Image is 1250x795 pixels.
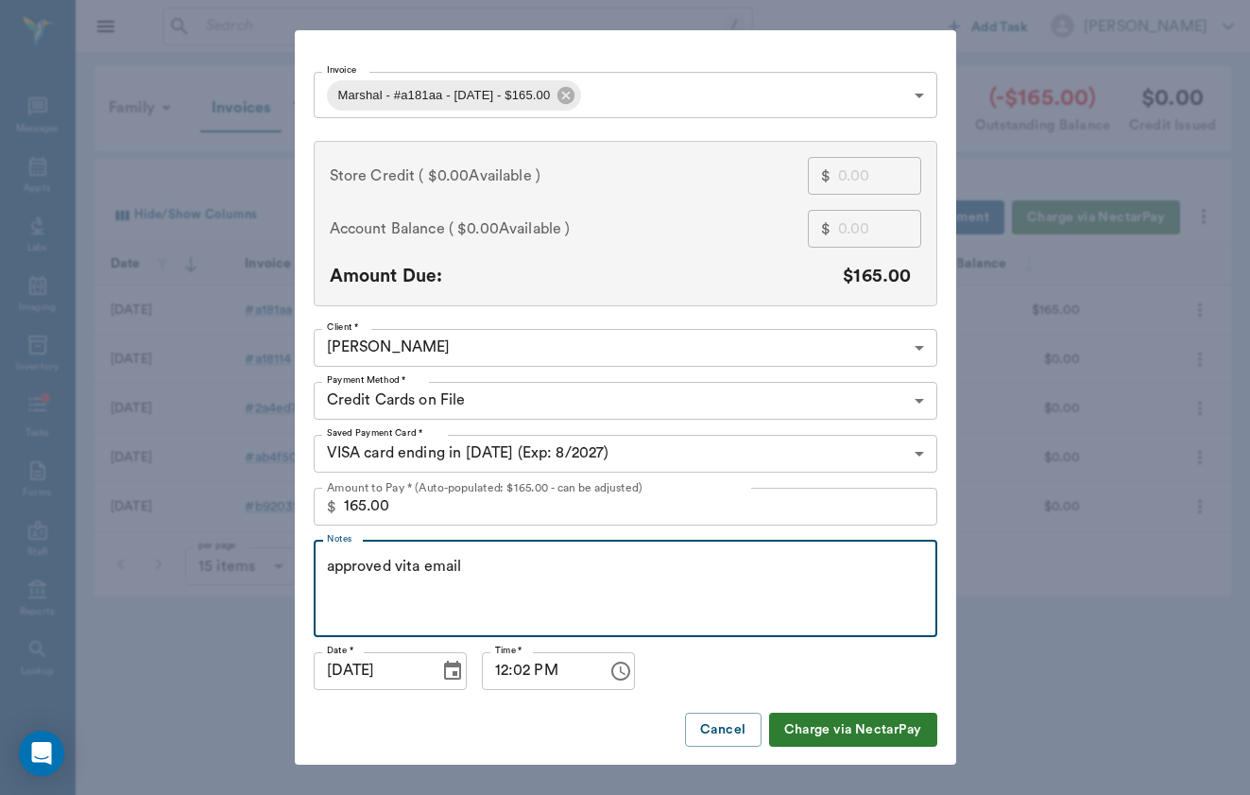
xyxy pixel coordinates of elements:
[314,435,937,473] div: VISA card ending in [DATE] (Exp: 8/2027)
[327,63,356,77] label: Invoice
[327,373,406,387] label: Payment Method *
[602,652,640,690] button: Choose time, selected time is 12:02 PM
[769,713,937,748] button: Charge via NectarPay
[495,644,522,657] label: Time *
[314,382,937,420] div: Credit Cards on File
[327,80,582,111] div: Marshal - #a181aa - [DATE] - $165.00
[19,731,64,776] div: Open Intercom Messenger
[457,217,561,240] span: $0.00 Available
[838,157,921,195] input: 0.00
[344,488,937,526] input: 0.00
[428,164,532,187] span: $0.00 Available
[327,532,352,545] label: Notes
[821,164,830,187] p: $
[685,713,761,748] button: Cancel
[314,329,937,367] div: [PERSON_NAME]
[327,644,353,657] label: Date *
[482,652,595,690] input: hh:mm aa
[330,263,443,290] p: Amount Due:
[327,479,642,496] p: Amount to Pay * (Auto-populated: $165.00 - can be adjusted)
[327,84,562,106] span: Marshal - #a181aa - [DATE] - $165.00
[327,426,423,440] label: Saved Payment Card *
[314,652,427,690] input: MM/DD/YYYY
[327,556,924,621] textarea: approved vita email
[838,210,921,248] input: 0.00
[434,652,471,690] button: Choose date, selected date is Aug 18, 2025
[327,320,359,334] label: Client *
[327,495,336,518] p: $
[821,217,830,240] p: $
[330,217,571,240] span: Account Balance ( )
[843,263,911,290] p: $165.00
[330,164,540,187] span: Store Credit ( )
